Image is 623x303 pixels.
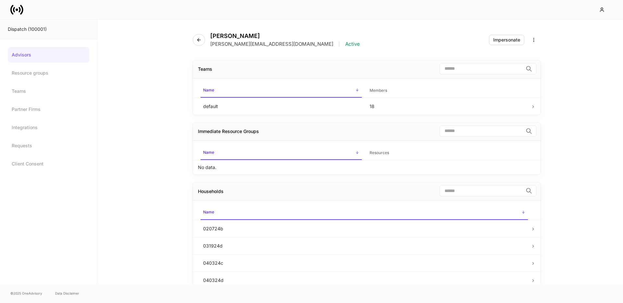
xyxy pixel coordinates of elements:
[364,98,531,115] td: 18
[370,87,387,93] h6: Members
[198,188,224,195] div: Households
[198,220,531,237] td: 020724b
[8,138,89,153] a: Requests
[201,84,362,98] span: Name
[198,272,531,289] td: 040324d
[203,209,214,215] h6: Name
[345,41,360,47] p: Active
[201,146,362,160] span: Name
[493,38,520,42] div: Impersonate
[210,41,333,47] p: [PERSON_NAME][EMAIL_ADDRESS][DOMAIN_NAME]
[203,87,214,93] h6: Name
[8,65,89,81] a: Resource groups
[198,237,531,254] td: 031924d
[198,164,216,171] p: No data.
[367,84,528,97] span: Members
[8,120,89,135] a: Integrations
[210,32,360,40] h4: [PERSON_NAME]
[8,83,89,99] a: Teams
[55,291,79,296] a: Data Disclaimer
[489,35,524,45] button: Impersonate
[198,98,364,115] td: default
[203,149,214,155] h6: Name
[198,254,531,272] td: 040324c
[8,26,89,32] div: Dispatch (100001)
[8,102,89,117] a: Partner Firms
[367,146,528,160] span: Resources
[10,291,42,296] span: © 2025 OneAdvisory
[8,47,89,63] a: Advisors
[338,41,340,47] p: |
[201,206,528,220] span: Name
[198,128,259,135] div: Immediate Resource Groups
[198,66,212,72] div: Teams
[370,150,389,156] h6: Resources
[8,156,89,172] a: Client Consent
